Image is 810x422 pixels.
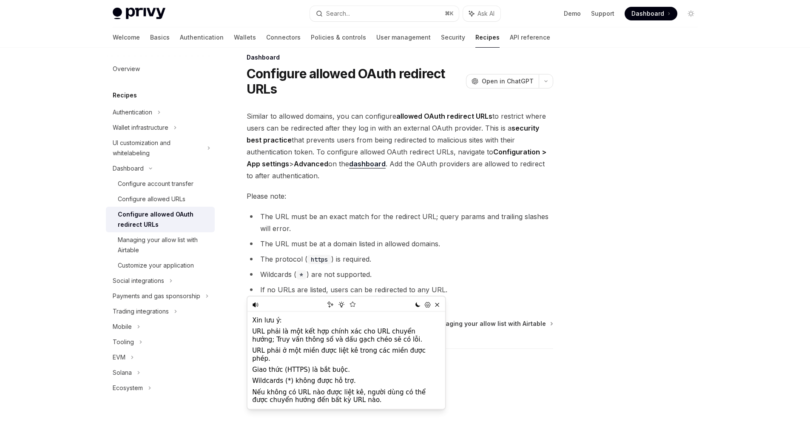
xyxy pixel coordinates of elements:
div: Mobile [113,322,132,332]
a: Configure allowed OAuth redirect URLs [106,207,215,232]
li: The protocol ( ) is required. [247,253,553,265]
strong: Advanced [294,160,328,168]
div: Authentication [113,107,152,117]
li: The URL must be an exact match for the redirect URL; query params and trailing slashes will error. [247,211,553,234]
div: Ecosystem [113,383,143,393]
code: https [307,255,331,264]
span: ⌘ K [445,10,454,17]
a: Configure allowed URLs [106,191,215,207]
div: UI customization and whitelabeling [113,138,202,158]
span: Please note: [247,190,553,202]
a: User management [376,27,431,48]
a: Policies & controls [311,27,366,48]
div: Configure account transfer [118,179,193,189]
div: Configure allowed URLs [118,194,185,204]
button: Search...⌘K [310,6,459,21]
a: Connectors [266,27,301,48]
span: Managing your allow list with Airtable [432,319,546,328]
div: Configure allowed OAuth redirect URLs [118,209,210,230]
strong: security best practice [247,124,539,144]
div: Social integrations [113,276,164,286]
a: Dashboard [625,7,677,20]
div: Solana [113,368,132,378]
a: Managing your allow list with Airtable [106,232,215,258]
div: Trading integrations [113,306,169,316]
a: Customize your application [106,258,215,273]
li: The URL must be at a domain listed in allowed domains. [247,238,553,250]
div: Payments and gas sponsorship [113,291,200,301]
a: dashboard [349,160,386,168]
a: Support [591,9,614,18]
a: Demo [564,9,581,18]
button: Toggle dark mode [684,7,698,20]
div: Customize your application [118,260,194,271]
a: Managing your allow list with Airtable [432,319,552,328]
div: Managing your allow list with Airtable [118,235,210,255]
h1: Configure allowed OAuth redirect URLs [247,66,463,97]
span: Similar to allowed domains, you can configure to restrict where users can be redirected after the... [247,110,553,182]
div: Dashboard [113,163,144,174]
div: EVM [113,352,125,362]
a: Configure account transfer [106,176,215,191]
a: Security [441,27,465,48]
div: Overview [113,64,140,74]
li: If no URLs are listed, users can be redirected to any URL. [247,284,553,296]
a: Welcome [113,27,140,48]
a: Authentication [180,27,224,48]
div: Search... [326,9,350,19]
img: light logo [113,8,165,20]
div: Wallet infrastructure [113,123,168,133]
strong: allowed OAuth redirect URLs [396,112,492,120]
a: Basics [150,27,170,48]
span: Ask AI [477,9,495,18]
li: Wildcards ( ) are not supported. [247,268,553,280]
h5: Recipes [113,90,137,100]
a: Wallets [234,27,256,48]
span: Open in ChatGPT [482,77,534,86]
a: Recipes [475,27,500,48]
div: Tooling [113,337,134,347]
span: Dashboard [631,9,664,18]
a: Overview [106,61,215,77]
button: Open in ChatGPT [466,74,539,88]
div: Dashboard [247,53,553,62]
a: API reference [510,27,550,48]
button: Ask AI [463,6,500,21]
